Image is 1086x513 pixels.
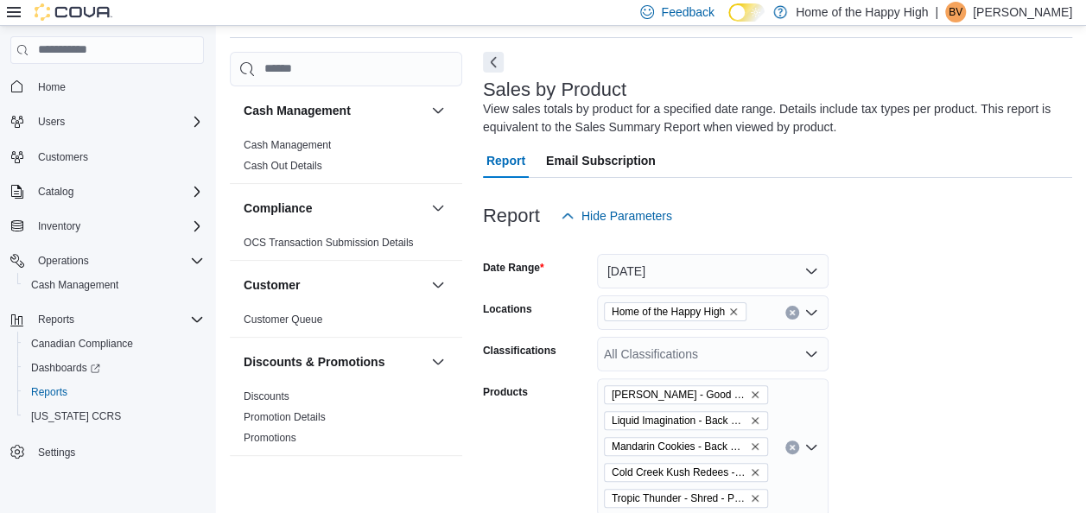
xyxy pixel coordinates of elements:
button: Home [3,74,211,99]
span: Liquid Imagination - Back Forty - Dried Flower - 28g [612,412,746,429]
nav: Complex example [10,67,204,510]
a: Dashboards [24,358,107,378]
span: Email Subscription [546,143,656,178]
span: Inventory [38,219,80,233]
span: Cash Management [24,275,204,295]
button: Inventory [31,216,87,237]
span: Catalog [31,181,204,202]
span: [PERSON_NAME] - Good Supply - Dried Flower - 28g [612,386,746,403]
a: Customer Queue [244,313,322,326]
span: Home [38,80,66,94]
button: Reports [3,307,211,332]
button: Users [31,111,72,132]
button: Open list of options [804,440,818,454]
span: Inventory [31,216,204,237]
a: Cash Management [24,275,125,295]
label: Products [483,385,528,399]
span: Washington CCRS [24,406,204,427]
button: Settings [3,439,211,464]
a: Settings [31,442,82,463]
span: Mandarin Cookies - Back Forty - Dried Flower - 28g [604,437,768,456]
button: Operations [31,250,96,271]
a: Customers [31,147,95,168]
div: Discounts & Promotions [230,386,462,455]
h3: Discounts & Promotions [244,353,384,370]
span: Tropic Thunder - Shred - Pre-Ground Blend - 7g [604,489,768,508]
span: Reports [24,382,204,402]
button: Cash Management [244,102,424,119]
button: Customer [244,276,424,294]
button: Clear input [785,440,799,454]
button: Inventory [3,214,211,238]
span: Home of the Happy High [612,303,725,320]
span: Promotions [244,431,296,445]
span: Promotion Details [244,410,326,424]
button: Remove Home of the Happy High from selection in this group [728,307,739,317]
button: Reports [31,309,81,330]
p: [PERSON_NAME] [973,2,1072,22]
p: Home of the Happy High [796,2,928,22]
button: Next [483,52,504,73]
label: Date Range [483,261,544,275]
a: Cash Management [244,139,331,151]
a: Promotion Details [244,411,326,423]
span: Canadian Compliance [24,333,204,354]
span: Settings [31,440,204,462]
span: Cold Creek Kush Redees - Redecan - Joints - 10 x 0.4g [612,464,746,481]
a: Canadian Compliance [24,333,140,354]
span: Home of the Happy High [604,302,746,321]
span: Reports [31,385,67,399]
a: [US_STATE] CCRS [24,406,128,427]
span: Home [31,76,204,98]
span: Tropic Thunder - Shred - Pre-Ground Blend - 7g [612,490,746,507]
button: Customer [428,275,448,295]
label: Locations [483,302,532,316]
button: Catalog [31,181,80,202]
h3: Cash Management [244,102,351,119]
button: [US_STATE] CCRS [17,404,211,428]
p: | [935,2,938,22]
span: Customers [31,146,204,168]
span: Mandarin Cookies - Back Forty - Dried Flower - 28g [612,438,746,455]
span: Liquid Imagination - Back Forty - Dried Flower - 28g [604,411,768,430]
button: Remove Cold Creek Kush Redees - Redecan - Joints - 10 x 0.4g from selection in this group [750,467,760,478]
button: Finance [428,470,448,491]
h3: Customer [244,276,300,294]
button: Open list of options [804,347,818,361]
span: Dashboards [24,358,204,378]
div: Customer [230,309,462,337]
span: Canadian Compliance [31,337,133,351]
a: Home [31,77,73,98]
button: Remove Tropic Thunder - Shred - Pre-Ground Blend - 7g from selection in this group [750,493,760,503]
img: Cova [35,3,112,21]
button: Catalog [3,180,211,204]
h3: Compliance [244,199,312,217]
button: Remove Liquid Imagination - Back Forty - Dried Flower - 28g from selection in this group [750,415,760,426]
div: Benjamin Venning [945,2,966,22]
span: Hide Parameters [581,207,672,225]
a: Promotions [244,432,296,444]
span: Users [31,111,204,132]
button: Users [3,110,211,134]
h3: Report [483,206,540,226]
button: Discounts & Promotions [244,353,424,370]
span: [US_STATE] CCRS [31,409,121,423]
button: Customers [3,144,211,169]
span: Settings [38,446,75,459]
div: Compliance [230,232,462,260]
span: Reports [38,313,74,326]
a: OCS Transaction Submission Details [244,237,414,249]
button: Remove Jean Guy - Good Supply - Dried Flower - 28g from selection in this group [750,389,760,400]
label: Classifications [483,344,556,358]
span: Customers [38,150,88,164]
a: Dashboards [17,356,211,380]
span: OCS Transaction Submission Details [244,236,414,250]
button: Compliance [428,198,448,218]
button: Open list of options [804,306,818,320]
button: Clear input [785,306,799,320]
div: Cash Management [230,135,462,183]
button: Canadian Compliance [17,332,211,356]
button: Cash Management [428,100,448,121]
span: Feedback [661,3,714,21]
